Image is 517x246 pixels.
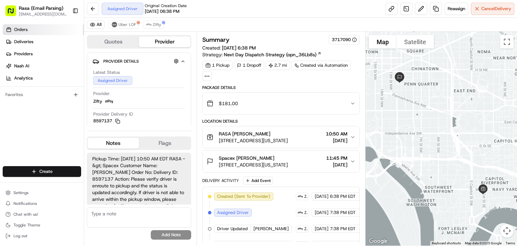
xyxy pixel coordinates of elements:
[202,61,233,70] div: 1 Pickup
[304,194,307,199] span: Zifty
[367,237,389,246] img: Google
[448,6,465,12] span: Reassign
[67,167,81,172] span: Pylon
[139,138,191,149] button: Flags
[3,166,81,177] button: Create
[291,61,351,70] a: Created via Automation
[145,8,179,14] span: [DATE] 06:38 PM
[56,104,58,110] span: •
[94,122,108,128] span: [DATE]
[326,130,347,137] span: 10:50 AM
[3,210,81,219] button: Chat with us!
[432,241,461,246] button: Keyboard shortcuts
[3,36,84,47] a: Deliveries
[3,188,81,197] button: Settings
[39,168,53,175] span: Create
[219,155,274,161] span: Spacex [PERSON_NAME]
[7,6,20,20] img: Nash
[60,104,73,110] span: [DATE]
[219,137,288,144] span: [STREET_ADDRESS][US_STATE]
[4,148,54,160] a: 📗Knowledge Base
[298,194,303,199] img: zifty-logo-trans-sq.png
[315,193,329,199] span: [DATE]
[13,190,29,195] span: Settings
[47,166,81,172] a: Powered byPylon
[13,212,38,217] span: Chat with us!
[7,64,19,76] img: 1736555255976-a54dd68f-1ca7-489b-9aae-adbdc363a1c4
[224,51,316,58] span: Next Day Dispatch Strategy (opn_36Lb8s)
[114,66,123,74] button: Start new chat
[93,69,120,75] span: Latest Status
[326,161,347,168] span: [DATE]
[13,104,19,110] img: 1736555255976-a54dd68f-1ca7-489b-9aae-adbdc363a1c4
[19,11,67,17] button: [EMAIL_ADDRESS][DOMAIN_NAME]
[118,22,136,27] span: Uber LOF
[13,150,51,157] span: Knowledge Base
[445,3,468,15] button: Reassign
[13,201,37,206] span: Notifications
[3,220,81,230] button: Toggle Theme
[93,91,110,97] span: Provider
[500,224,514,238] button: Map camera controls
[203,93,359,114] button: $181.00
[57,151,62,156] div: 💻
[112,22,117,27] img: uber-new-logo.jpeg
[14,39,33,45] span: Deliveries
[217,193,270,199] span: Created (Sent To Provider)
[202,51,321,58] div: Strategy:
[332,37,357,43] button: 3717090
[145,3,187,8] span: Original Creation Date
[202,178,239,183] div: Delivery Activity
[18,43,111,50] input: Clear
[222,45,256,51] span: [DATE] 6:38 PM
[203,151,359,172] button: Spacex [PERSON_NAME][STREET_ADDRESS][US_STATE]11:45 PM[DATE]
[13,233,27,239] span: Log out
[93,111,133,117] span: Provider Delivery ID
[465,241,502,245] span: Map data ©2025 Google
[13,123,19,128] img: 1736555255976-a54dd68f-1ca7-489b-9aae-adbdc363a1c4
[105,97,113,105] img: zifty-logo-trans-sq.png
[3,231,81,241] button: Log out
[330,226,356,232] span: 7:38 PM EDT
[3,199,81,208] button: Notifications
[3,61,84,71] a: Nash AI
[202,85,360,90] div: Package Details
[109,21,139,29] button: Uber LOF
[330,210,356,216] span: 7:38 PM EDT
[219,161,288,168] span: [STREET_ADDRESS][US_STATE]
[7,27,123,37] p: Welcome 👋
[326,137,347,144] span: [DATE]
[3,3,70,19] button: Rasa (Email Parsing)[EMAIL_ADDRESS][DOMAIN_NAME]
[203,126,359,148] button: RASA [PERSON_NAME][STREET_ADDRESS][US_STATE]10:50 AM[DATE]
[14,75,33,81] span: Analytics
[397,35,434,49] button: Show satellite imagery
[369,35,397,49] button: Show street map
[367,237,389,246] a: Open this area in Google Maps (opens a new window)
[471,3,514,15] button: CancelDelivery
[91,122,93,128] span: •
[217,226,248,232] span: Driver Updated
[315,210,329,216] span: [DATE]
[7,98,18,109] img: Liam S.
[506,241,515,245] a: Terms (opens in new tab)
[19,5,63,11] button: Rasa (Email Parsing)
[3,24,84,35] a: Orders
[93,56,185,67] button: Provider Details
[104,86,123,94] button: See all
[88,36,139,47] button: Quotes
[3,73,84,84] a: Analytics
[93,98,102,104] span: Zifty
[153,22,161,27] span: Zifty
[315,226,329,232] span: [DATE]
[304,210,307,215] span: Zifty
[219,100,238,107] span: $181.00
[298,210,303,215] img: zifty-logo-trans-sq.png
[7,87,45,93] div: Past conversations
[14,64,26,76] img: 5e9a9d7314ff4150bce227a61376b483.jpg
[219,130,270,137] span: RASA [PERSON_NAME]
[93,118,120,124] button: 8597137
[14,63,29,69] span: Nash AI
[202,37,230,43] h3: Summary
[224,51,321,58] a: Next Day Dispatch Strategy (opn_36Lb8s)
